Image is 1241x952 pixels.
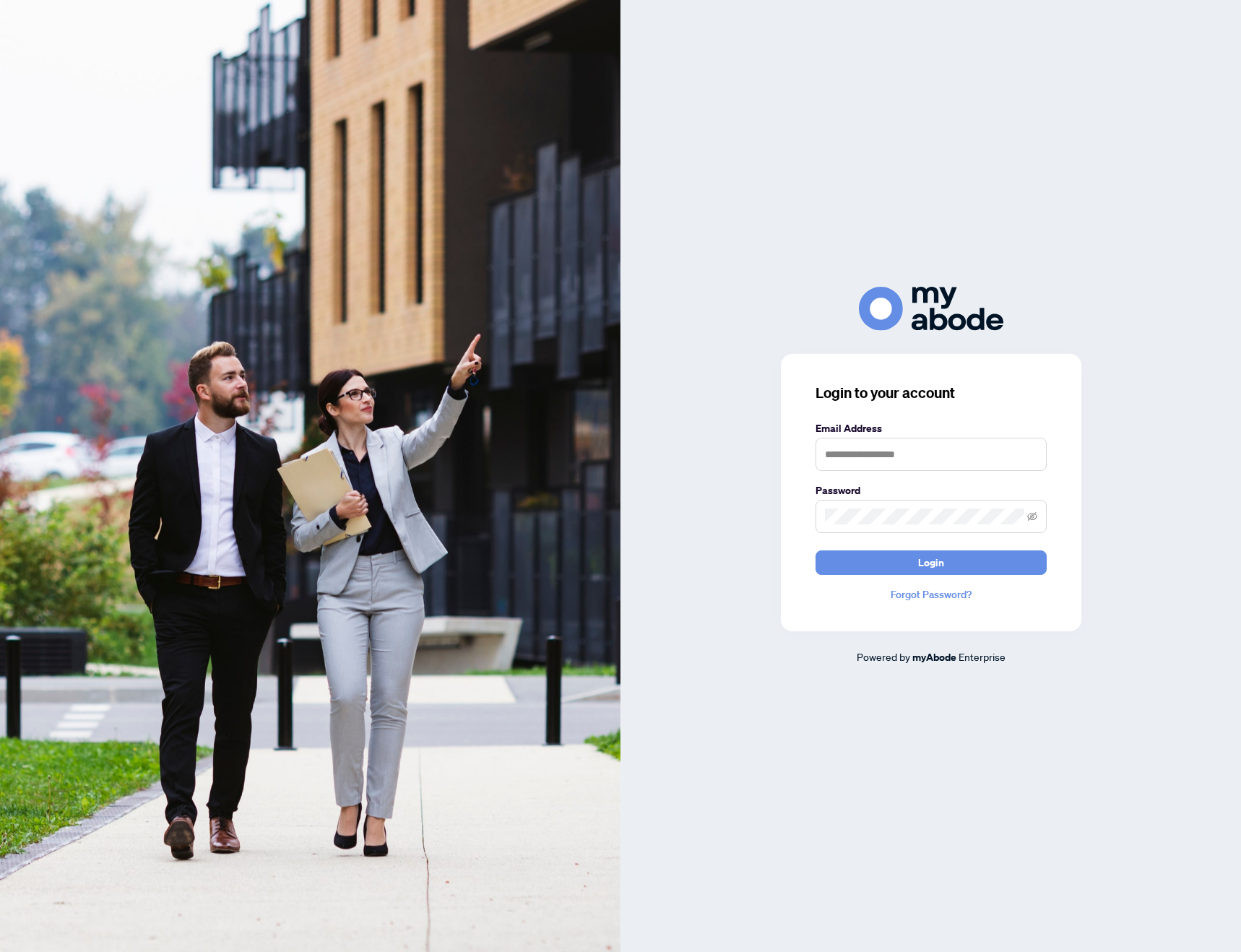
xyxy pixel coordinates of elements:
h3: Login to your account [816,383,1047,403]
span: eye-invisible [1027,511,1037,522]
img: ma-logo [859,287,1003,331]
label: Email Address [816,420,1047,436]
a: Forgot Password? [816,587,1047,602]
label: Password [816,483,1047,498]
button: Login [816,550,1047,575]
span: Powered by [857,650,910,663]
span: Enterprise [959,650,1006,663]
a: myAbode [912,649,956,665]
span: Login [918,551,944,574]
